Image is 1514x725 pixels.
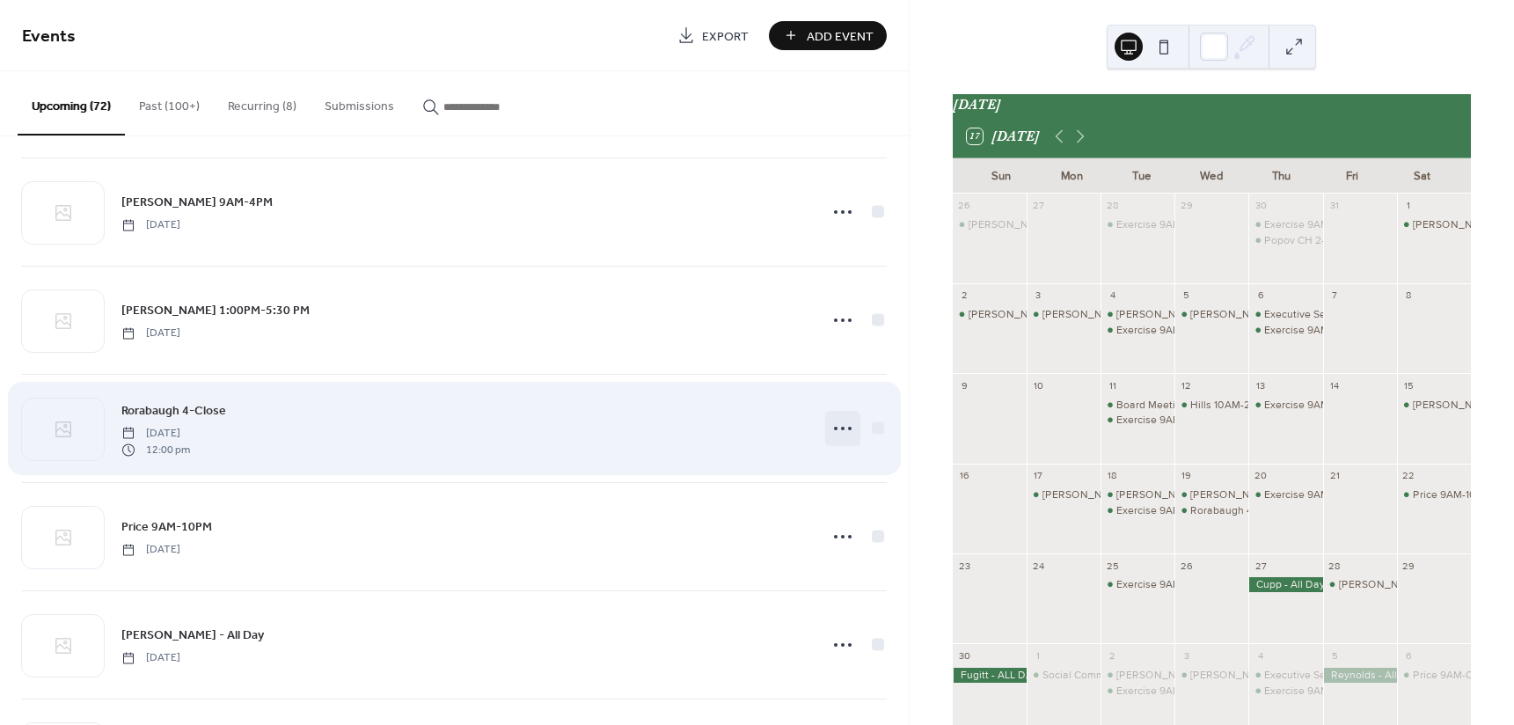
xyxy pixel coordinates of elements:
[1248,668,1322,683] div: Executive Session 6PM-9PM
[1402,559,1415,572] div: 29
[1248,577,1322,592] div: Cupp - All Day
[1032,199,1045,212] div: 27
[1254,289,1267,302] div: 6
[1101,668,1174,683] div: Cupp 11AM-4PM
[1264,323,1359,338] div: Exercise 9AM-10AM
[958,469,971,482] div: 16
[1264,398,1359,413] div: Exercise 9AM-10AM
[1106,648,1119,662] div: 2
[1328,559,1342,572] div: 28
[1032,648,1045,662] div: 1
[1116,323,1211,338] div: Exercise 9AM-10AM
[1264,233,1351,248] div: Popov CH 2-10PM
[1101,307,1174,322] div: Cupp 11AM-4PM
[1254,559,1267,572] div: 27
[1264,307,1402,322] div: Executive Session 6PM-9PM
[1101,413,1174,428] div: Exercise 9AM-10AM
[1254,469,1267,482] div: 20
[22,19,76,54] span: Events
[121,400,226,421] a: Rorabaugh 4-Close
[1042,307,1165,322] div: [PERSON_NAME] All Day
[807,27,874,46] span: Add Event
[121,626,264,645] span: [PERSON_NAME] - All Day
[1101,684,1174,699] div: Exercise 9AM-10AM
[702,27,749,46] span: Export
[1190,487,1329,502] div: [PERSON_NAME] 12PM-4PM
[953,94,1471,115] div: [DATE]
[958,378,971,392] div: 9
[1248,233,1322,248] div: Popov CH 2-10PM
[214,71,311,134] button: Recurring (8)
[958,199,971,212] div: 26
[1116,413,1211,428] div: Exercise 9AM-10AM
[1106,378,1119,392] div: 11
[1339,577,1483,592] div: [PERSON_NAME] 10AM - 7PM
[1317,158,1387,194] div: Fri
[1402,378,1415,392] div: 15
[1101,577,1174,592] div: Exercise 9AM-10AM
[1248,217,1322,232] div: Exercise 9AM-10AM
[1248,398,1322,413] div: Exercise 9AM-10AM
[1323,668,1397,683] div: Reynolds - All Day
[1180,289,1193,302] div: 5
[958,648,971,662] div: 30
[664,21,762,50] a: Export
[1254,648,1267,662] div: 4
[1180,199,1193,212] div: 29
[121,650,180,666] span: [DATE]
[1386,158,1457,194] div: Sat
[1101,487,1174,502] div: Cupp 12PM-4PM
[1032,378,1045,392] div: 10
[1174,668,1248,683] div: Eaton 12PM-4PM
[953,307,1027,322] div: Morgan 4PM - CL
[121,516,212,537] a: Price 9AM-10PM
[121,326,180,341] span: [DATE]
[1254,199,1267,212] div: 30
[1180,469,1193,482] div: 19
[1190,668,1329,683] div: [PERSON_NAME] 12PM-4PM
[121,442,190,458] span: 12:00 pm
[1107,158,1177,194] div: Tue
[1106,469,1119,482] div: 18
[121,402,226,421] span: Rorabaugh 4-Close
[1036,158,1107,194] div: Mon
[1264,217,1359,232] div: Exercise 9AM-10AM
[1116,307,1253,322] div: [PERSON_NAME] 11AM-4PM
[967,158,1037,194] div: Sun
[1264,668,1402,683] div: Executive Session 6PM-9PM
[18,71,125,135] button: Upcoming (72)
[1174,307,1248,322] div: Eaton 12PM-4PM
[953,668,1027,683] div: Fugitt - ALL DAY
[1397,217,1471,232] div: Corbett CH 10:00AM -3:30 PM
[1032,559,1045,572] div: 24
[1328,199,1342,212] div: 31
[121,192,273,212] a: [PERSON_NAME] 9AM-4PM
[1190,307,1329,322] div: [PERSON_NAME] 12PM-4PM
[958,559,971,572] div: 23
[1106,289,1119,302] div: 4
[1116,668,1253,683] div: [PERSON_NAME] 11AM-4PM
[1248,323,1322,338] div: Exercise 9AM-10AM
[121,625,264,645] a: [PERSON_NAME] - All Day
[121,542,180,558] span: [DATE]
[121,194,273,212] span: [PERSON_NAME] 9AM-4PM
[969,307,1100,322] div: [PERSON_NAME] 4PM - CL
[961,124,1046,149] button: 17[DATE]
[1101,217,1174,232] div: Exercise 9AM-10AM
[311,71,408,134] button: Submissions
[1402,648,1415,662] div: 6
[121,302,310,320] span: [PERSON_NAME] 1:00PM-5:30 PM
[769,21,887,50] button: Add Event
[1101,503,1174,518] div: Exercise 9AM-10AM
[1190,503,1284,518] div: Rorabaugh 4-Close
[1248,487,1322,502] div: Exercise 9AM-10AM
[121,426,190,442] span: [DATE]
[1264,487,1359,502] div: Exercise 9AM-10AM
[1174,398,1248,413] div: Hills 10AM-2PM
[1248,307,1322,322] div: Executive Session 6PM-9PM
[1116,487,1255,502] div: [PERSON_NAME] 12PM-4PM
[1174,503,1248,518] div: Rorabaugh 4-Close
[121,518,212,537] span: Price 9AM-10PM
[1264,684,1359,699] div: Exercise 9AM-10AM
